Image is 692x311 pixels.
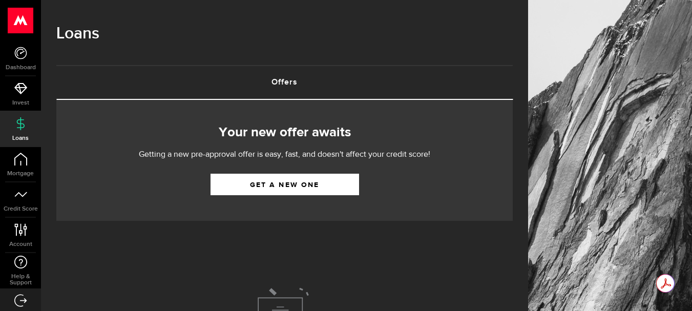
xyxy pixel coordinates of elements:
a: Get a new one [211,174,359,195]
p: Getting a new pre-approval offer is easy, fast, and doesn't affect your credit score! [108,149,462,161]
h2: Your new offer awaits [72,122,497,143]
ul: Tabs Navigation [56,65,513,100]
h1: Loans [56,20,513,47]
iframe: LiveChat chat widget [649,268,692,311]
a: Offers [56,66,513,99]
